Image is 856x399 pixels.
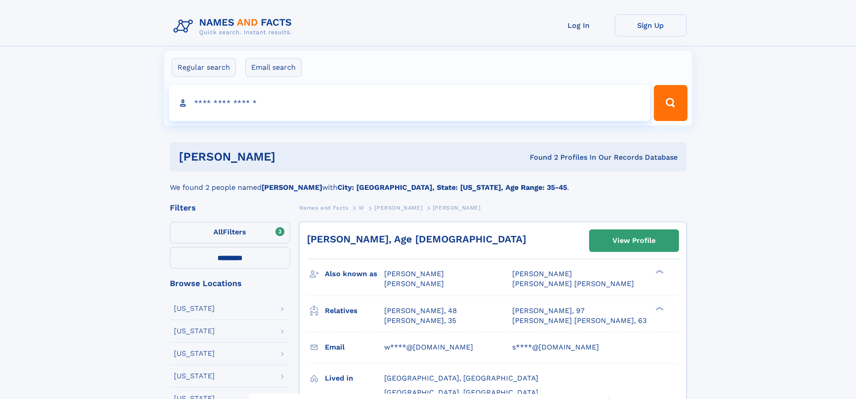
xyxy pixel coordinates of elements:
[325,340,384,355] h3: Email
[170,171,687,193] div: We found 2 people named with .
[612,230,656,251] div: View Profile
[433,205,481,211] span: [PERSON_NAME]
[653,269,664,275] div: ❯
[543,14,615,36] a: Log In
[174,305,215,312] div: [US_STATE]
[325,371,384,386] h3: Lived in
[213,228,223,236] span: All
[384,388,538,397] span: [GEOGRAPHIC_DATA], [GEOGRAPHIC_DATA]
[325,266,384,282] h3: Also known as
[325,303,384,318] h3: Relatives
[653,305,664,311] div: ❯
[170,204,290,212] div: Filters
[170,14,299,39] img: Logo Names and Facts
[169,85,650,121] input: search input
[384,279,444,288] span: [PERSON_NAME]
[403,152,678,162] div: Found 2 Profiles In Our Records Database
[654,85,687,121] button: Search Button
[262,183,322,192] b: [PERSON_NAME]
[512,316,647,326] a: [PERSON_NAME] [PERSON_NAME], 63
[615,14,687,36] a: Sign Up
[359,202,364,213] a: W
[307,233,526,245] a: [PERSON_NAME], Age [DEMOGRAPHIC_DATA]
[174,327,215,335] div: [US_STATE]
[512,306,585,316] a: [PERSON_NAME], 97
[179,151,403,162] h1: [PERSON_NAME]
[384,316,456,326] a: [PERSON_NAME], 35
[374,202,422,213] a: [PERSON_NAME]
[359,205,364,211] span: W
[512,269,572,278] span: [PERSON_NAME]
[337,183,567,192] b: City: [GEOGRAPHIC_DATA], State: [US_STATE], Age Range: 35-45
[299,202,349,213] a: Names and Facts
[245,58,302,77] label: Email search
[512,279,634,288] span: [PERSON_NAME] [PERSON_NAME]
[384,269,444,278] span: [PERSON_NAME]
[384,374,538,382] span: [GEOGRAPHIC_DATA], [GEOGRAPHIC_DATA]
[170,279,290,287] div: Browse Locations
[174,350,215,357] div: [US_STATE]
[384,306,457,316] a: [PERSON_NAME], 48
[590,230,679,251] a: View Profile
[174,372,215,380] div: [US_STATE]
[172,58,236,77] label: Regular search
[374,205,422,211] span: [PERSON_NAME]
[170,222,290,243] label: Filters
